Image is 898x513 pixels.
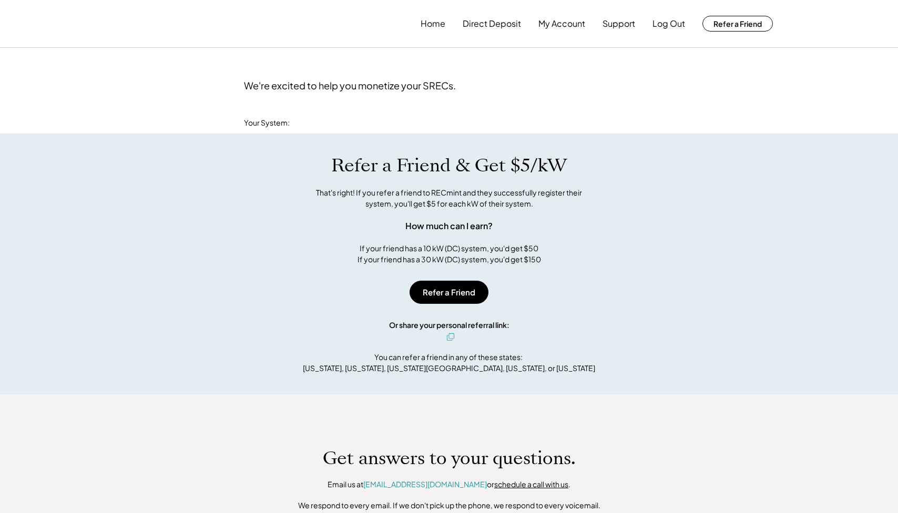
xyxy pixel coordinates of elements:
[303,352,595,374] div: You can refer a friend in any of these states: [US_STATE], [US_STATE], [US_STATE][GEOGRAPHIC_DATA...
[358,243,541,265] div: If your friend has a 10 kW (DC) system, you'd get $50 If your friend has a 30 kW (DC) system, you...
[331,155,567,177] h1: Refer a Friend & Get $5/kW
[538,13,585,34] button: My Account
[363,479,487,489] a: [EMAIL_ADDRESS][DOMAIN_NAME]
[244,79,456,91] div: We're excited to help you monetize your SRECs.
[652,13,685,34] button: Log Out
[298,500,600,511] div: We respond to every email. If we don't pick up the phone, we respond to every voicemail.
[328,479,570,490] div: Email us at or .
[603,13,635,34] button: Support
[405,220,493,232] div: How much can I earn?
[389,320,509,331] div: Or share your personal referral link:
[410,281,488,304] button: Refer a Friend
[304,187,594,209] div: That's right! If you refer a friend to RECmint and they successfully register their system, you'l...
[421,13,445,34] button: Home
[323,447,576,469] h1: Get answers to your questions.
[125,17,212,30] img: yH5BAEAAAAALAAAAAABAAEAAAIBRAA7
[494,479,568,489] a: schedule a call with us
[702,16,773,32] button: Refer a Friend
[463,13,521,34] button: Direct Deposit
[244,118,290,128] div: Your System:
[444,331,457,343] button: click to copy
